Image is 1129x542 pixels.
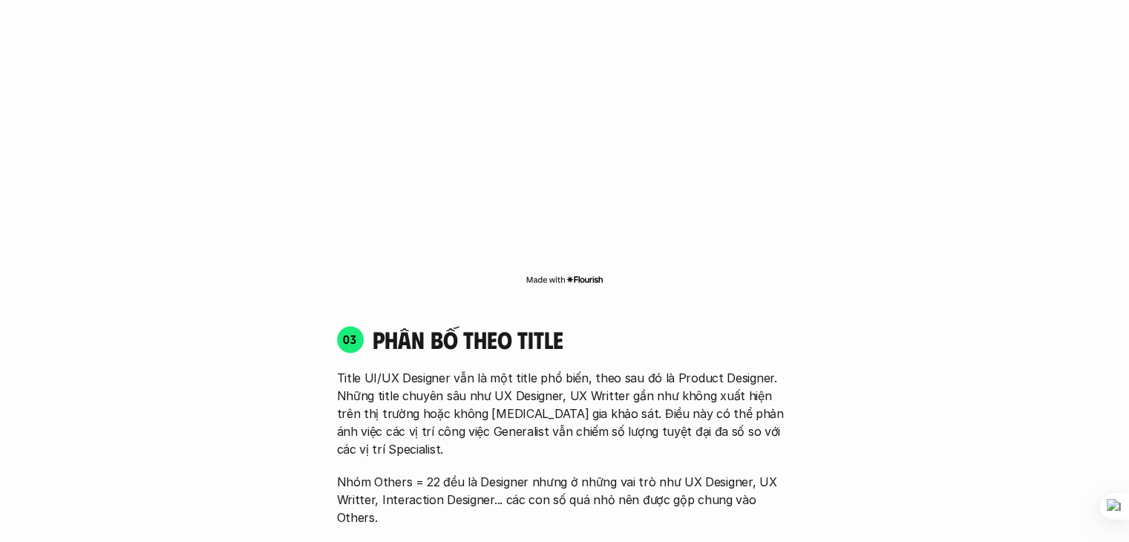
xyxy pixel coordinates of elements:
[337,472,793,526] p: Nhóm Others = 22 đều là Designer nhưng ở những vai trò như UX Designer, UX Writter, Interaction D...
[343,333,357,345] p: 03
[526,273,603,285] img: Made with Flourish
[373,324,793,353] h4: phân bố theo title
[337,368,793,457] p: Title UI/UX Designer vẫn là một title phổ biến, theo sau đó là Product Designer. Những title chuy...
